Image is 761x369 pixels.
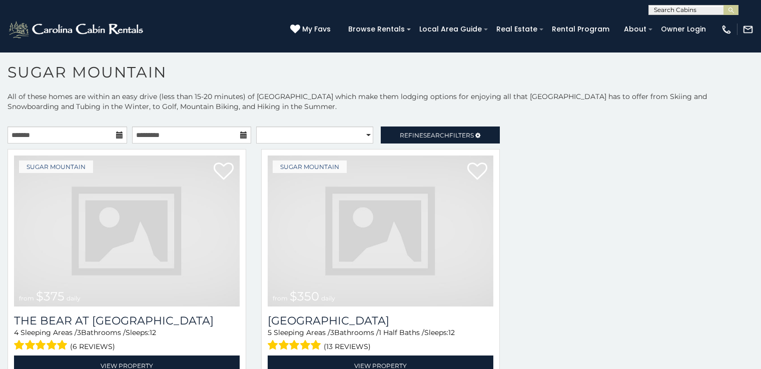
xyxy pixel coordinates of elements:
a: Local Area Guide [414,21,487,37]
span: from [273,294,288,302]
a: from $375 daily [14,155,240,306]
span: 3 [77,328,81,337]
img: dummy-image.jpg [268,155,493,306]
a: from $350 daily [268,155,493,306]
img: dummy-image.jpg [14,155,240,306]
img: mail-regular-white.png [742,24,753,35]
h3: The Bear At Sugar Mountain [14,314,240,327]
span: daily [67,294,81,302]
a: My Favs [290,24,333,35]
span: My Favs [302,24,331,34]
div: Sleeping Areas / Bathrooms / Sleeps: [14,327,240,353]
h3: Grouse Moor Lodge [268,314,493,327]
span: $375 [36,289,65,303]
span: from [19,294,34,302]
span: 1 Half Baths / [379,328,424,337]
div: Sleeping Areas / Bathrooms / Sleeps: [268,327,493,353]
a: Rental Program [547,21,614,37]
a: Add to favorites [214,161,234,182]
span: 4 [14,328,19,337]
img: phone-regular-white.png [721,24,732,35]
a: Owner Login [656,21,711,37]
span: 12 [448,328,455,337]
span: 5 [268,328,272,337]
a: Sugar Mountain [273,160,347,173]
a: RefineSearchFilters [381,126,500,143]
span: $350 [290,289,319,303]
a: Sugar Mountain [19,160,93,173]
a: [GEOGRAPHIC_DATA] [268,314,493,327]
span: 12 [150,328,156,337]
a: Real Estate [491,21,542,37]
a: About [619,21,651,37]
span: 3 [330,328,334,337]
img: White-1-2.png [8,19,146,39]
a: The Bear At [GEOGRAPHIC_DATA] [14,314,240,327]
a: Browse Rentals [343,21,410,37]
span: Refine Filters [400,131,474,139]
span: Search [423,131,449,139]
span: daily [321,294,335,302]
span: (13 reviews) [324,340,371,353]
span: (6 reviews) [70,340,115,353]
